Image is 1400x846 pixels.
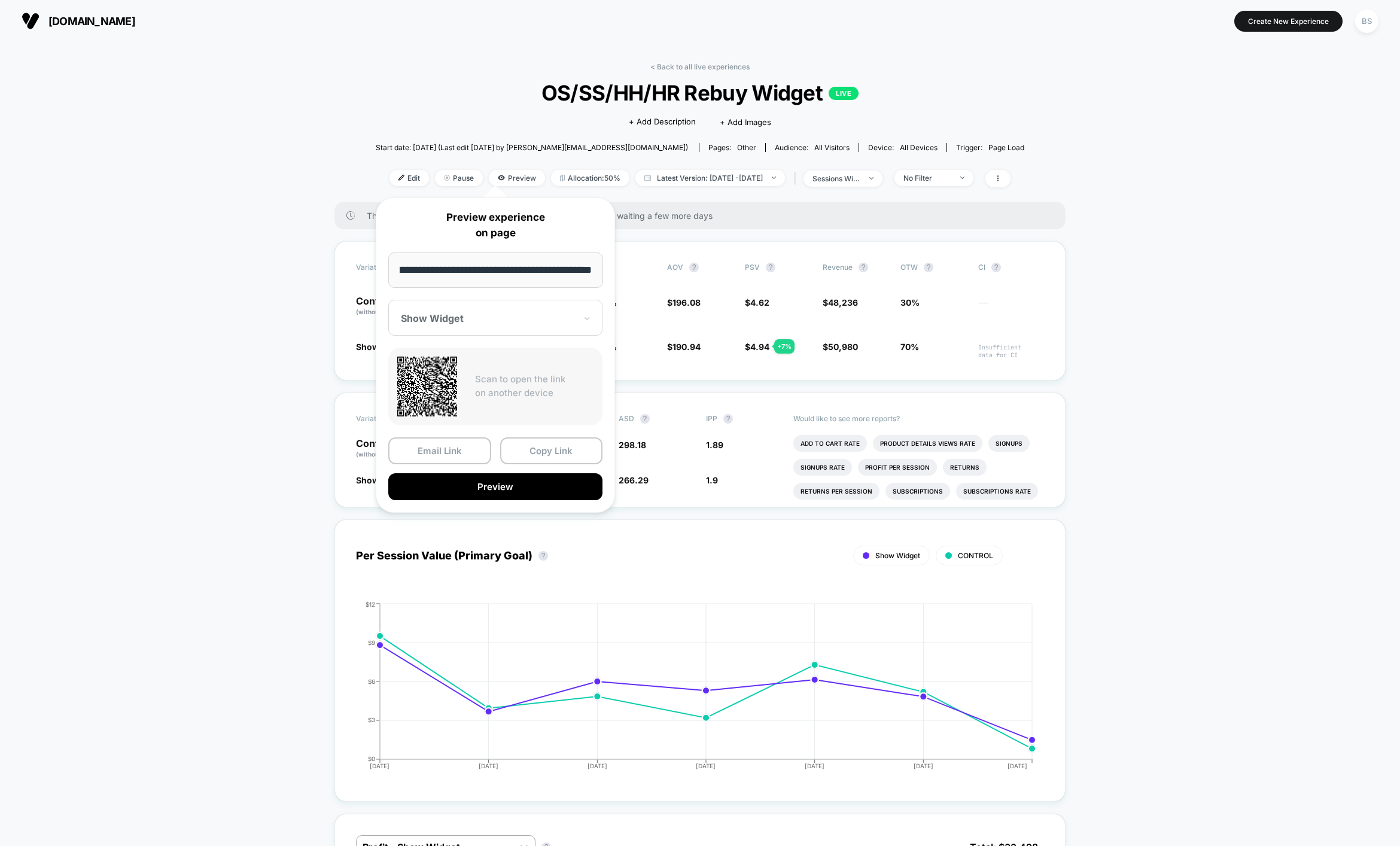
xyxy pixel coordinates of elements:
tspan: [DATE] [588,762,607,769]
div: Trigger: [956,143,1024,152]
li: Returns [943,459,987,476]
span: $ [667,342,701,352]
img: Visually logo [22,12,39,30]
img: calendar [644,175,651,181]
li: Product Details Views Rate [873,435,982,452]
tspan: [DATE] [479,762,498,769]
span: CONTROL [958,551,993,560]
button: ? [640,414,650,424]
span: $ [823,342,858,352]
button: ? [766,263,775,272]
span: Variation [356,414,422,424]
span: all devices [900,143,938,152]
span: 266.29 [619,475,649,485]
span: [DOMAIN_NAME] [48,15,135,28]
li: Signups [988,435,1030,452]
button: ? [859,263,868,272]
tspan: [DATE] [805,762,824,769]
span: | [791,170,804,187]
span: Device: [859,143,946,152]
li: Signups Rate [793,459,852,476]
span: + Add Images [720,117,771,127]
li: Subscriptions [885,483,950,500]
li: Subscriptions Rate [956,483,1038,500]
span: 1.89 [706,440,723,450]
p: LIVE [829,87,859,100]
span: 48,236 [828,297,858,308]
span: (without changes) [356,451,410,458]
span: Revenue [823,263,853,272]
button: Create New Experience [1234,11,1343,32]
span: OS/SS/HH/HR Rebuy Widget [408,80,991,105]
span: All Visitors [814,143,850,152]
img: end [772,176,776,179]
span: Preview [489,170,545,186]
span: Allocation: 50% [551,170,629,186]
button: BS [1352,9,1382,34]
p: Would like to see more reports? [793,414,1044,423]
span: other [737,143,756,152]
span: Page Load [988,143,1024,152]
span: 50,980 [828,342,858,352]
li: Profit Per Session [858,459,937,476]
span: 1.9 [706,475,718,485]
img: end [960,176,964,179]
tspan: [DATE] [370,762,389,769]
span: 70% [900,342,919,352]
span: OTW [900,263,966,272]
span: CI [978,263,1044,272]
span: There are still no statistically significant results. We recommend waiting a few more days [367,211,1042,221]
span: Pause [435,170,483,186]
span: Insufficient data for CI [978,343,1044,359]
a: < Back to all live experiences [650,62,750,71]
li: Returns Per Session [793,483,879,500]
li: Add To Cart Rate [793,435,867,452]
span: 196.08 [672,297,701,308]
tspan: [DATE] [696,762,716,769]
div: + 7 % [774,339,795,354]
img: edit [398,175,404,181]
span: + Add Description [629,116,696,128]
span: Latest Version: [DATE] - [DATE] [635,170,785,186]
span: Start date: [DATE] (Last edit [DATE] by [PERSON_NAME][EMAIL_ADDRESS][DOMAIN_NAME]) [376,143,688,152]
p: Preview experience on page [388,210,602,241]
tspan: $0 [368,755,375,762]
span: $ [745,297,769,308]
p: Control [356,439,431,459]
span: 4.62 [750,297,769,308]
span: Show Widget [356,342,411,352]
button: Preview [388,473,602,500]
button: ? [924,263,933,272]
tspan: $9 [368,638,375,646]
span: 30% [900,297,920,308]
tspan: [DATE] [1008,762,1027,769]
span: (without changes) [356,308,410,315]
span: 298.18 [619,440,646,450]
button: ? [723,414,733,424]
img: end [869,177,874,179]
tspan: $3 [368,716,375,723]
div: sessions with impression [812,174,860,183]
div: Audience: [775,143,850,152]
button: ? [689,263,699,272]
span: IPP [706,414,717,423]
span: AOV [667,263,683,272]
img: rebalance [560,175,565,181]
button: ? [991,263,1001,272]
tspan: [DATE] [914,762,933,769]
button: [DOMAIN_NAME] [18,11,139,31]
div: PER_SESSION_VALUE [344,601,1032,780]
tspan: $12 [366,600,375,607]
img: end [444,175,450,181]
span: PSV [745,263,760,272]
button: Copy Link [500,437,603,464]
p: Scan to open the link on another device [475,373,594,400]
span: Show Widget [875,551,920,560]
div: No Filter [903,174,951,182]
span: --- [978,299,1044,317]
span: $ [667,297,701,308]
div: BS [1355,10,1378,33]
div: Pages: [708,143,756,152]
span: Show Widget [356,475,411,485]
button: ? [538,551,548,561]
